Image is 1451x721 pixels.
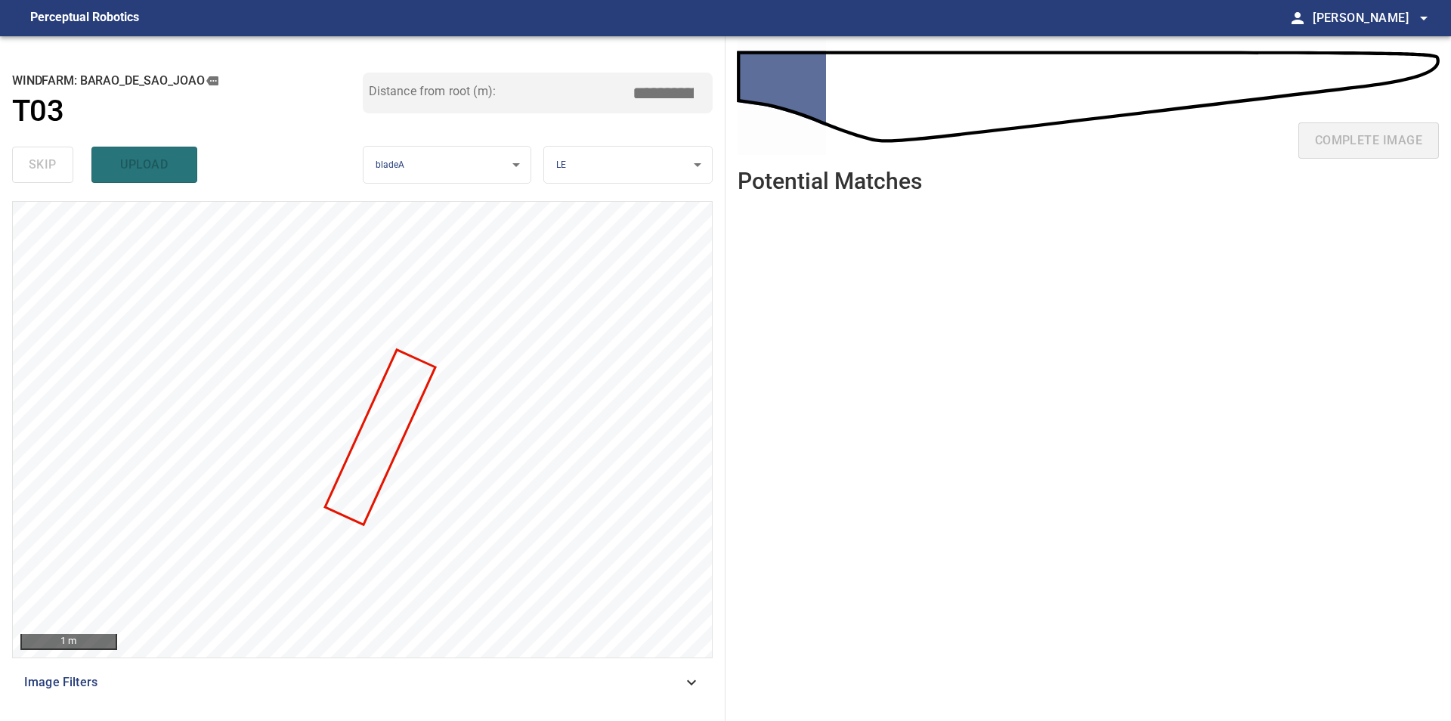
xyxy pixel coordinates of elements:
a: T03 [12,94,363,129]
span: [PERSON_NAME] [1313,8,1433,29]
span: arrow_drop_down [1415,9,1433,27]
div: Image Filters [12,664,713,701]
div: bladeA [364,146,531,184]
button: [PERSON_NAME] [1307,3,1433,33]
span: Image Filters [24,673,682,692]
h2: Potential Matches [738,169,922,193]
span: person [1289,9,1307,27]
div: LE [544,146,712,184]
h2: windfarm: Barao_de_Sao_Joao [12,73,363,89]
figcaption: Perceptual Robotics [30,6,139,30]
h1: T03 [12,94,63,129]
span: LE [556,159,566,170]
button: copy message details [204,73,221,89]
span: bladeA [376,159,405,170]
label: Distance from root (m): [369,85,496,97]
